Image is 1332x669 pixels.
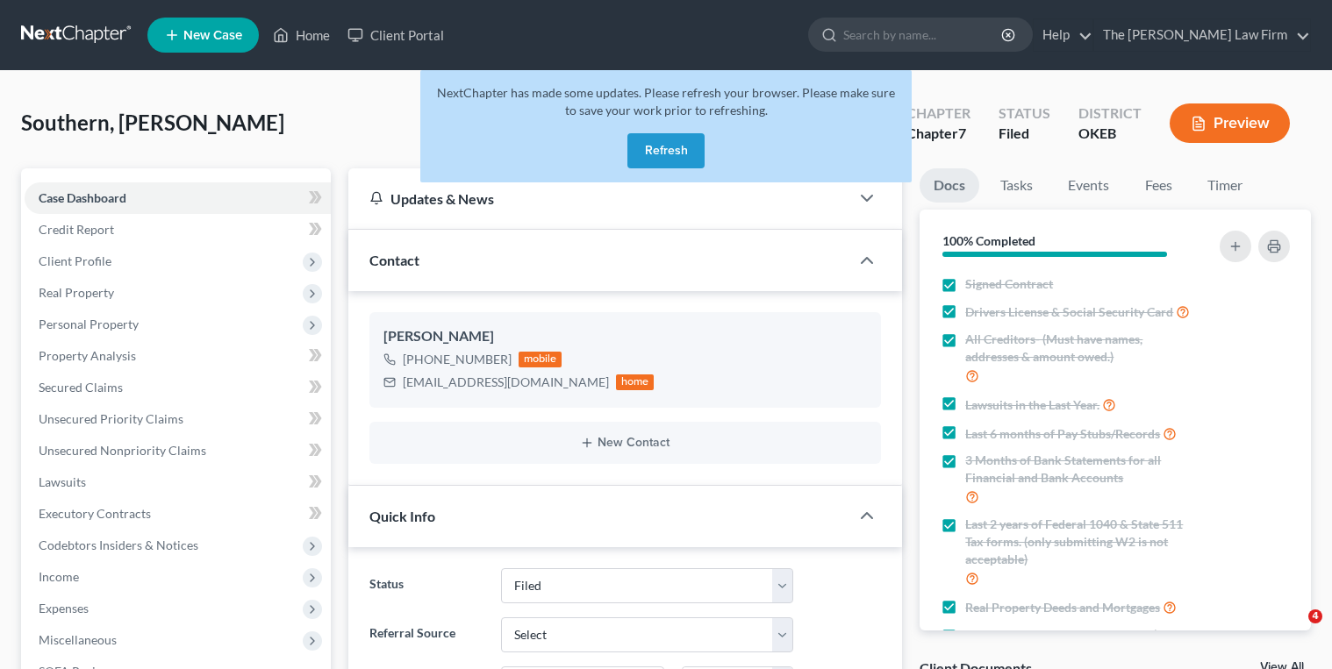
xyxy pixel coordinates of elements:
div: home [616,374,655,390]
span: Client Profile [39,253,111,268]
span: Miscellaneous [39,632,117,647]
span: Unsecured Nonpriority Claims [39,443,206,458]
div: [PHONE_NUMBER] [403,351,512,368]
a: Fees [1130,168,1186,203]
a: Timer [1193,168,1257,203]
div: District [1078,103,1142,124]
span: Lawsuits in the Last Year. [965,396,1099,414]
button: Refresh [627,133,705,168]
a: Events [1054,168,1123,203]
a: Case Dashboard [25,182,331,214]
span: Southern, [PERSON_NAME] [21,110,284,135]
span: Secured Claims [39,380,123,395]
button: New Contact [383,436,868,450]
div: [EMAIL_ADDRESS][DOMAIN_NAME] [403,374,609,391]
span: Drivers License & Social Security Card [965,303,1173,321]
span: Real Property [39,285,114,300]
span: Personal Property [39,317,139,331]
span: All Creditors- (Must have names, addresses & amount owed.) [965,331,1198,366]
span: Last 6 months of Pay Stubs/Records [965,425,1160,443]
span: Codebtors Insiders & Notices [39,537,198,552]
span: Lawsuits [39,474,86,489]
a: Secured Claims [25,372,331,403]
span: Signed Contract [965,275,1053,293]
span: Executory Contracts [39,506,151,521]
span: 4 [1308,609,1322,623]
div: Status [999,103,1050,124]
span: 3 Months of Bank Statements for all Financial and Bank Accounts [965,452,1198,487]
div: OKEB [1078,124,1142,144]
div: mobile [519,352,562,367]
iframe: Intercom live chat [1272,609,1314,651]
div: Updates & News [369,189,829,208]
a: Lawsuits [25,466,331,498]
span: Contact [369,252,419,268]
span: Unsecured Priority Claims [39,411,183,426]
label: Status [361,568,493,603]
button: Preview [1170,103,1290,143]
span: Income [39,569,79,584]
a: Home [264,19,339,51]
a: Unsecured Nonpriority Claims [25,435,331,466]
span: 7 [958,125,966,141]
span: NextChapter has made some updates. Please refresh your browser. Please make sure to save your wor... [437,85,895,117]
a: Property Analysis [25,340,331,372]
div: Chapter [906,124,970,144]
a: Docs [920,168,979,203]
span: New Case [183,29,242,42]
span: Last 2 years of Federal 1040 & State 511 Tax forms. (only submitting W2 is not acceptable) [965,516,1198,568]
a: Help [1034,19,1092,51]
span: Property Analysis [39,348,136,363]
span: Credit Report [39,222,114,237]
span: Quick Info [369,508,435,524]
label: Referral Source [361,617,493,652]
span: Real Property Deeds and Mortgages [965,599,1160,616]
a: Tasks [986,168,1047,203]
div: [PERSON_NAME] [383,326,868,347]
div: Filed [999,124,1050,144]
input: Search by name... [843,18,1004,51]
div: Chapter [906,103,970,124]
a: Credit Report [25,214,331,246]
span: Expenses [39,601,89,616]
a: Client Portal [339,19,453,51]
a: Executory Contracts [25,498,331,530]
a: The [PERSON_NAME] Law Firm [1094,19,1310,51]
a: Unsecured Priority Claims [25,403,331,435]
span: Case Dashboard [39,190,126,205]
strong: 100% Completed [942,233,1035,248]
